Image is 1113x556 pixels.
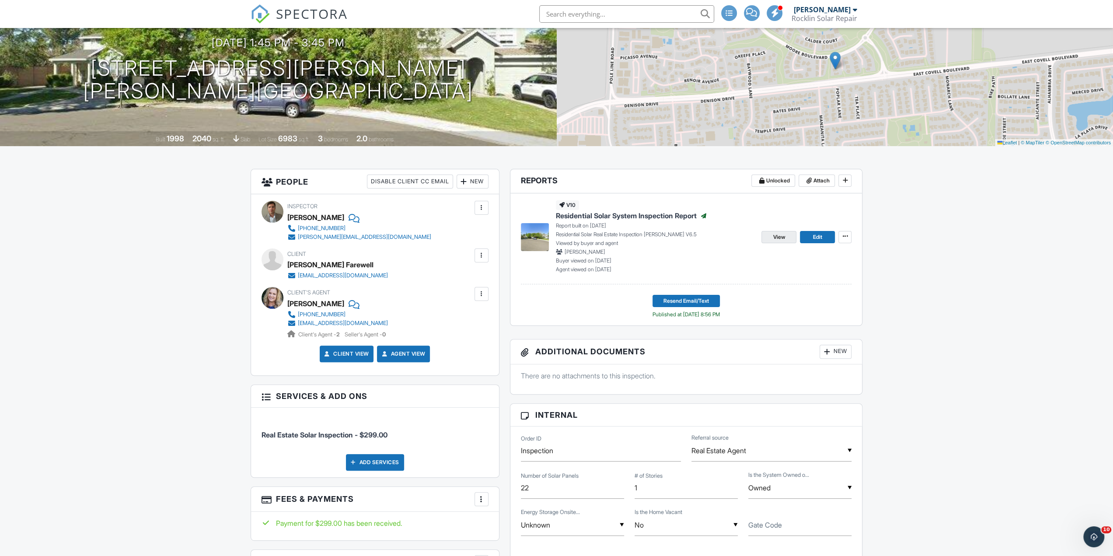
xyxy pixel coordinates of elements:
[212,37,345,49] h3: [DATE] 1:45 pm - 3:45 pm
[298,320,388,327] div: [EMAIL_ADDRESS][DOMAIN_NAME]
[792,14,857,23] div: Rocklin Solar Repair
[156,136,165,143] span: Built
[324,136,348,143] span: bedrooms
[830,52,841,70] img: Marker
[997,140,1017,145] a: Leaflet
[318,134,323,143] div: 3
[521,435,541,443] label: Order ID
[369,136,394,143] span: bathrooms
[262,518,488,528] div: Payment for $299.00 has been received.
[748,514,851,536] input: Gate Code
[251,4,270,24] img: The Best Home Inspection Software - Spectora
[83,57,473,103] h1: [STREET_ADDRESS][PERSON_NAME] [PERSON_NAME][GEOGRAPHIC_DATA]
[287,271,388,280] a: [EMAIL_ADDRESS][DOMAIN_NAME]
[287,211,344,224] div: [PERSON_NAME]
[1046,140,1111,145] a: © OpenStreetMap contributors
[298,311,345,318] div: [PHONE_NUMBER]
[299,136,310,143] span: sq.ft.
[521,477,624,499] input: Number of Solar Panels
[1021,140,1044,145] a: © MapTiler
[510,339,862,364] h3: Additional Documents
[287,224,431,233] a: [PHONE_NUMBER]
[539,5,714,23] input: Search everything...
[251,385,499,408] h3: Services & Add ons
[748,520,782,530] label: Gate Code
[345,331,386,338] span: Seller's Agent -
[521,508,580,516] label: Energy Storage Onsite (batteries)
[356,134,367,143] div: 2.0
[278,134,297,143] div: 6983
[298,272,388,279] div: [EMAIL_ADDRESS][DOMAIN_NAME]
[251,169,499,194] h3: People
[287,258,373,271] div: [PERSON_NAME] Farewell
[287,233,431,241] a: [PERSON_NAME][EMAIL_ADDRESS][DOMAIN_NAME]
[241,136,250,143] span: slab
[346,454,404,471] div: Add Services
[287,203,318,210] span: Inspector
[258,136,277,143] span: Lot Size
[287,310,388,319] a: [PHONE_NUMBER]
[367,175,453,189] div: Disable Client CC Email
[1018,140,1019,145] span: |
[510,404,862,427] h3: Internal
[691,434,729,442] label: Referral source
[635,472,663,480] label: # of Stories
[635,508,682,516] label: Is the Home Vacant
[287,289,330,296] span: Client's Agent
[1083,526,1104,547] iframe: Intercom live chat
[213,136,225,143] span: sq. ft.
[167,134,184,143] div: 1998
[298,234,431,241] div: [PERSON_NAME][EMAIL_ADDRESS][DOMAIN_NAME]
[192,134,211,143] div: 2040
[298,225,345,232] div: [PHONE_NUMBER]
[1101,526,1111,533] span: 10
[457,175,488,189] div: New
[323,350,369,358] a: Client View
[276,4,348,23] span: SPECTORA
[380,350,425,358] a: Agent View
[287,251,306,257] span: Client
[287,319,388,328] a: [EMAIL_ADDRESS][DOMAIN_NAME]
[794,5,851,14] div: [PERSON_NAME]
[251,487,499,512] h3: Fees & Payments
[820,345,851,359] div: New
[635,477,738,499] input: # of Stories
[262,430,387,439] span: Real Estate Solar Inspection - $299.00
[287,297,344,310] a: [PERSON_NAME]
[336,331,340,338] strong: 2
[521,472,579,480] label: Number of Solar Panels
[521,371,852,381] p: There are no attachments to this inspection.
[251,12,348,30] a: SPECTORA
[298,331,341,338] span: Client's Agent -
[748,471,809,479] label: Is the System Owned or Lease/PPA
[382,331,386,338] strong: 0
[262,414,488,447] li: Service: Real Estate Solar Inspection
